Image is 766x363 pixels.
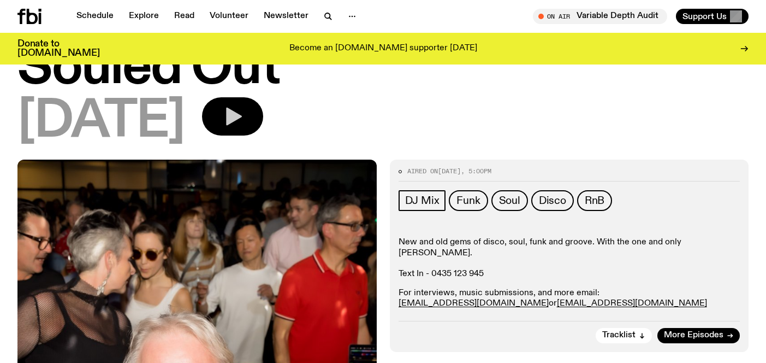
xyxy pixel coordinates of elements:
span: Tracklist [602,331,636,339]
span: [DATE] [438,167,461,175]
a: Schedule [70,9,120,24]
span: RnB [585,195,604,207]
a: Newsletter [257,9,315,24]
span: Funk [456,195,480,207]
a: Volunteer [203,9,255,24]
a: RnB [577,190,612,211]
a: Funk [449,190,488,211]
p: For interviews, music submissions, and more email: or [399,288,740,309]
button: Support Us [676,9,749,24]
a: [EMAIL_ADDRESS][DOMAIN_NAME] [557,299,707,308]
span: , 5:00pm [461,167,491,175]
p: New and old gems of disco, soul, funk and groove. With the one and only [PERSON_NAME]. Text In - ... [399,237,740,279]
span: DJ Mix [405,195,440,207]
a: More Episodes [657,328,740,343]
p: Become an [DOMAIN_NAME] supporter [DATE] [289,44,477,54]
span: Aired on [407,167,438,175]
a: DJ Mix [399,190,446,211]
a: Explore [122,9,165,24]
span: [DATE] [17,97,185,147]
span: Soul [499,195,520,207]
button: Tracklist [596,328,652,343]
span: More Episodes [664,331,723,339]
a: Read [168,9,201,24]
h3: Donate to [DOMAIN_NAME] [17,39,100,58]
h1: Souled Out [17,44,749,93]
a: Disco [531,190,574,211]
a: [EMAIL_ADDRESS][DOMAIN_NAME] [399,299,549,308]
span: Support Us [682,11,727,21]
a: Soul [491,190,528,211]
span: Disco [539,195,566,207]
button: On AirVariable Depth Audit [533,9,667,24]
